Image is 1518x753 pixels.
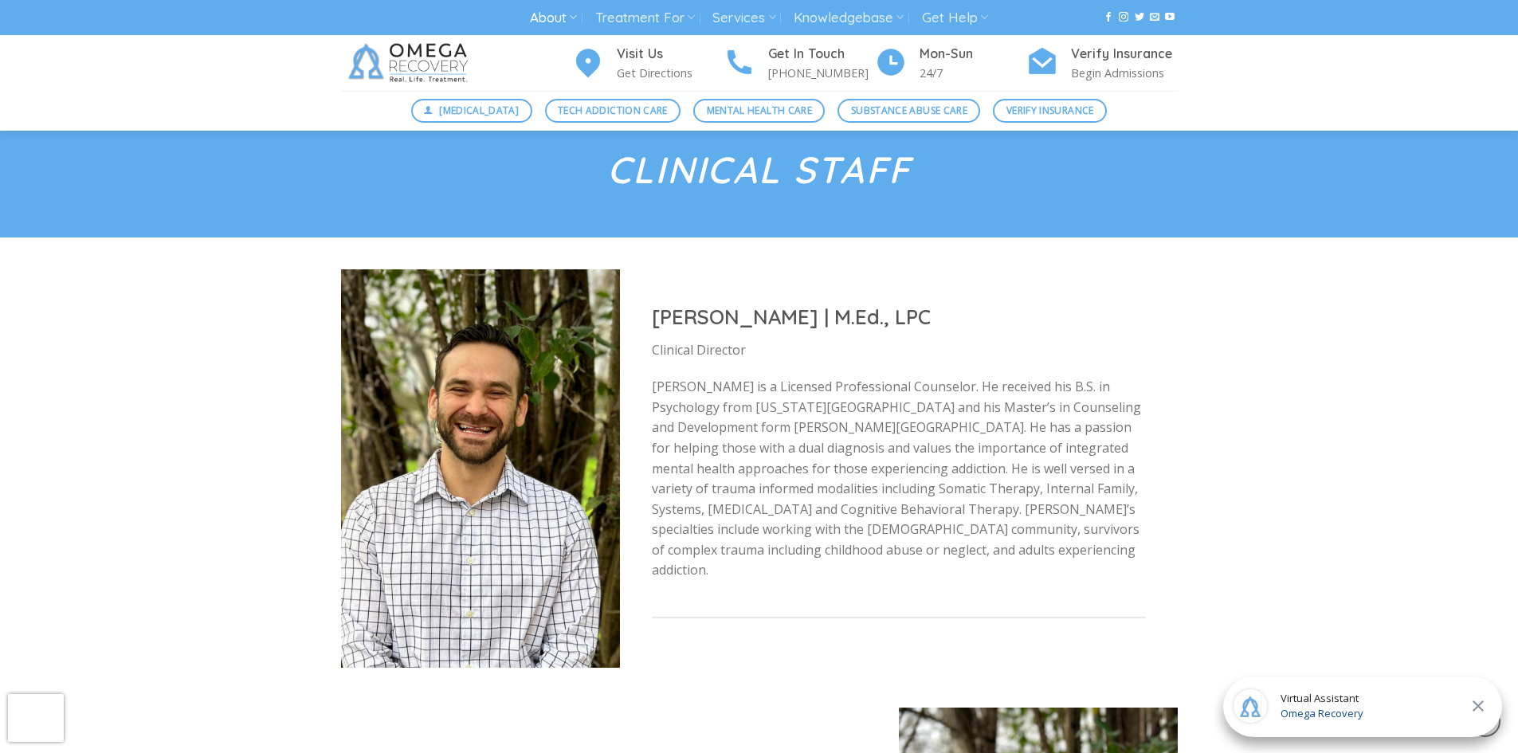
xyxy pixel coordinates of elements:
[572,44,724,83] a: Visit Us Get Directions
[1135,12,1144,23] a: Follow on Twitter
[794,3,904,33] a: Knowledgebase
[607,147,911,193] em: Clinical Staff
[837,99,980,123] a: Substance Abuse Care
[768,44,875,65] h4: Get In Touch
[595,3,695,33] a: Treatment For
[558,103,668,118] span: Tech Addiction Care
[545,99,681,123] a: Tech Addiction Care
[617,44,724,65] h4: Visit Us
[617,64,724,82] p: Get Directions
[920,64,1026,82] p: 24/7
[1006,103,1094,118] span: Verify Insurance
[851,103,967,118] span: Substance Abuse Care
[1071,44,1178,65] h4: Verify Insurance
[922,3,988,33] a: Get Help
[652,340,1146,361] p: Clinical Director
[693,99,825,123] a: Mental Health Care
[530,3,577,33] a: About
[439,103,519,118] span: [MEDICAL_DATA]
[411,99,532,123] a: [MEDICAL_DATA]
[1026,44,1178,83] a: Verify Insurance Begin Admissions
[1104,12,1113,23] a: Follow on Facebook
[712,3,775,33] a: Services
[724,44,875,83] a: Get In Touch [PHONE_NUMBER]
[707,103,812,118] span: Mental Health Care
[1071,64,1178,82] p: Begin Admissions
[1165,12,1175,23] a: Follow on YouTube
[768,64,875,82] p: [PHONE_NUMBER]
[652,377,1146,581] p: [PERSON_NAME] is a Licensed Professional Counselor. He received his B.S. in Psychology from [US_S...
[341,35,481,91] img: Omega Recovery
[920,44,1026,65] h4: Mon-Sun
[1119,12,1128,23] a: Follow on Instagram
[1150,12,1159,23] a: Send us an email
[993,99,1107,123] a: Verify Insurance
[652,304,1146,330] h2: [PERSON_NAME] | M.Ed., LPC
